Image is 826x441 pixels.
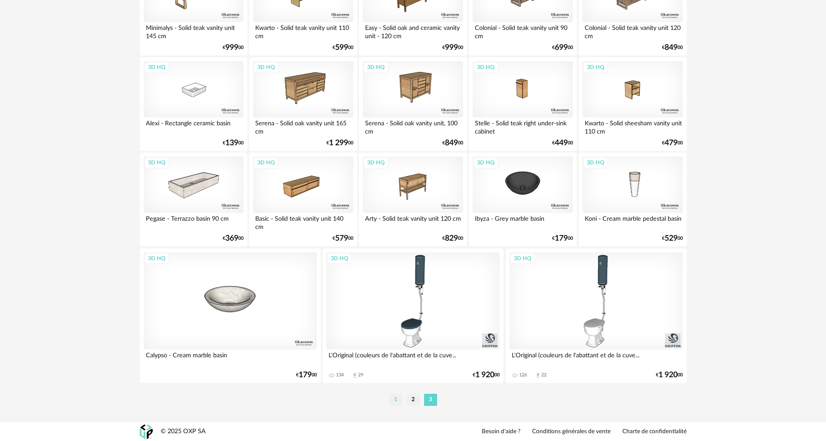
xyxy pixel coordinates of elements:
div: 3D HQ [144,157,169,168]
span: 579 [335,235,348,242]
div: Colonial - Solid teak vanity unit 90 cm [473,22,573,39]
div: Colonial - Solid teak vanity unit 120 cm [582,22,682,39]
div: 29 [358,372,363,378]
a: 3D HQ Ibyza - Grey marble basin €17900 [469,153,576,246]
li: 3 [424,394,437,406]
li: 2 [407,394,420,406]
a: Charte de confidentialité [622,428,687,436]
div: 134 [336,372,344,378]
a: 3D HQ Arty - Solid teak vanity unit 120 cm €82900 [359,153,467,246]
span: 369 [225,235,238,242]
div: € 00 [223,140,244,146]
span: 829 [445,235,458,242]
div: Serena - Solid oak vanity unit 165 cm [253,118,353,135]
div: 3D HQ [583,157,608,168]
div: 22 [541,372,546,378]
span: 599 [335,45,348,51]
span: 849 [665,45,678,51]
div: € 00 [473,372,500,378]
div: Alexi - Rectangle ceramic basin [144,118,244,135]
div: € 00 [442,235,463,242]
div: Easy - Solid oak and ceramic vanity unit - 120 cm [363,22,463,39]
span: Download icon [352,372,358,379]
div: 3D HQ [327,253,352,264]
div: € 00 [223,45,244,51]
div: Stelle - Solid teak right under-sink cabinet [473,118,573,135]
a: 3D HQ Basic - Solid teak vanity unit 140 cm €57900 [249,153,357,246]
div: Ibyza - Grey marble basin [473,213,573,230]
div: 3D HQ [363,62,388,73]
div: Calypso - Cream marble basin [144,350,317,367]
div: Kwarto - Solid teak vanity unit 110 cm [253,22,353,39]
div: € 00 [442,140,463,146]
a: 3D HQ Koni - Cream marble pedestal basin €52900 [579,153,686,246]
span: Download icon [535,372,541,379]
div: 3D HQ [253,157,279,168]
div: 3D HQ [473,157,498,168]
span: 699 [555,45,568,51]
div: 3D HQ [144,62,169,73]
div: € 00 [656,372,683,378]
span: 179 [555,235,568,242]
div: Kwarto - Solid sheesham vanity unit 110 cm [582,118,682,135]
a: 3D HQ Stelle - Solid teak right under-sink cabinet €44900 [469,57,576,151]
span: 1 920 [475,372,494,378]
div: Basic - Solid teak vanity unit 140 cm [253,213,353,230]
div: € 00 [326,140,353,146]
span: 999 [445,45,458,51]
a: Besoin d'aide ? [482,428,520,436]
span: 1 920 [658,372,678,378]
a: 3D HQ Alexi - Rectangle ceramic basin €13900 [140,57,247,151]
div: 126 [519,372,527,378]
div: L'Original (couleurs de l'abattant et de la cuve... [326,350,500,367]
div: € 00 [223,235,244,242]
div: € 00 [296,372,317,378]
img: OXP [140,425,153,440]
div: 3D HQ [253,62,279,73]
a: Conditions générales de vente [532,428,611,436]
span: 479 [665,140,678,146]
a: 3D HQ L'Original (couleurs de l'abattant et de la cuve... 134 Download icon 29 €1 92000 [323,248,503,383]
a: 3D HQ Serena - Solid oak vanity unit, 100 cm €84900 [359,57,467,151]
span: 529 [665,235,678,242]
a: 3D HQ Serena - Solid oak vanity unit 165 cm €1 29900 [249,57,357,151]
div: Koni - Cream marble pedestal basin [582,213,682,230]
span: 849 [445,140,458,146]
span: 1 299 [329,140,348,146]
div: Pegase - Terrazzo basin 90 cm [144,213,244,230]
div: € 00 [552,235,573,242]
div: € 00 [662,140,683,146]
span: 179 [299,372,312,378]
div: 3D HQ [583,62,608,73]
span: 139 [225,140,238,146]
div: € 00 [552,45,573,51]
a: 3D HQ Pegase - Terrazzo basin 90 cm €36900 [140,153,247,246]
a: 3D HQ Kwarto - Solid sheesham vanity unit 110 cm €47900 [579,57,686,151]
span: 449 [555,140,568,146]
div: 3D HQ [363,157,388,168]
div: 3D HQ [510,253,535,264]
div: © 2025 OXP SA [161,428,206,436]
a: 3D HQ Calypso - Cream marble basin €17900 [140,248,321,383]
div: 3D HQ [473,62,498,73]
div: L'Original (couleurs de l'abattant et de la cuve... [510,350,683,367]
div: Minimalys - Solid teak vanity unit 145 cm [144,22,244,39]
div: € 00 [552,140,573,146]
div: € 00 [332,235,353,242]
span: 999 [225,45,238,51]
div: € 00 [662,45,683,51]
div: € 00 [332,45,353,51]
div: Arty - Solid teak vanity unit 120 cm [363,213,463,230]
li: 1 [389,394,402,406]
div: Serena - Solid oak vanity unit, 100 cm [363,118,463,135]
a: 3D HQ L'Original (couleurs de l'abattant et de la cuve... 126 Download icon 22 €1 92000 [506,248,687,383]
div: 3D HQ [144,253,169,264]
div: € 00 [442,45,463,51]
div: € 00 [662,235,683,242]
